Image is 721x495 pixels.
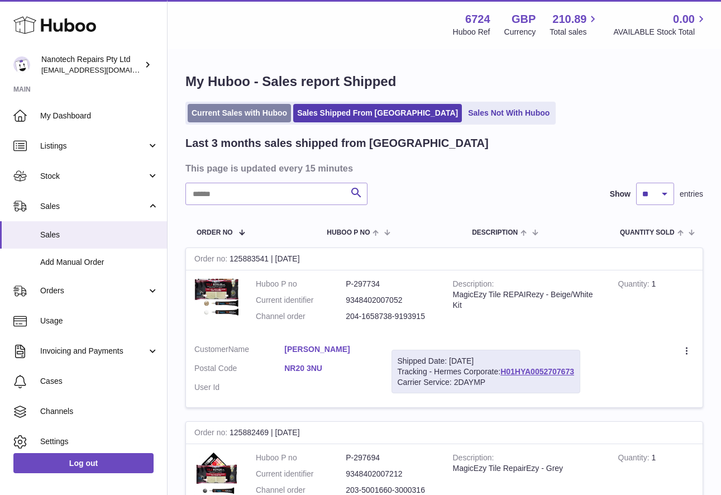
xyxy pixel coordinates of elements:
a: H01HYA0052707673 [500,367,574,376]
span: Orders [40,285,147,296]
div: 125883541 | [DATE] [186,248,703,270]
span: Add Manual Order [40,257,159,268]
strong: Description [453,453,494,465]
td: 1 [610,270,703,336]
strong: Order no [194,428,230,440]
span: My Dashboard [40,111,159,121]
div: MagicEzy Tile REPAIRezy - Beige/White Kit [453,289,601,311]
div: Shipped Date: [DATE] [398,356,574,367]
span: Order No [197,229,233,236]
h1: My Huboo - Sales report Shipped [185,73,703,91]
dt: Current identifier [256,295,346,306]
div: Nanotech Repairs Pty Ltd [41,54,142,75]
h2: Last 3 months sales shipped from [GEOGRAPHIC_DATA] [185,136,489,151]
span: Listings [40,141,147,151]
span: entries [680,189,703,199]
strong: Quantity [618,279,652,291]
span: Huboo P no [327,229,370,236]
dt: Channel order [256,311,346,322]
dd: 9348402007212 [346,469,436,479]
strong: GBP [512,12,536,27]
span: Description [472,229,518,236]
div: MagicEzy Tile RepairEzy - Grey [453,463,601,474]
span: Invoicing and Payments [40,346,147,356]
strong: Order no [194,254,230,266]
dt: Huboo P no [256,453,346,463]
span: Usage [40,316,159,326]
div: Currency [504,27,536,37]
dd: 9348402007052 [346,295,436,306]
span: Cases [40,376,159,387]
img: info@nanotechrepairs.com [13,56,30,73]
a: Log out [13,453,154,473]
dt: Postal Code [194,363,284,377]
div: 125882469 | [DATE] [186,422,703,444]
a: 210.89 Total sales [550,12,599,37]
strong: Description [453,279,494,291]
span: Channels [40,406,159,417]
span: Customer [194,345,228,354]
strong: 6724 [465,12,490,27]
span: Sales [40,230,159,240]
strong: Quantity [618,453,652,465]
a: [PERSON_NAME] [284,344,374,355]
h3: This page is updated every 15 minutes [185,162,700,174]
span: Quantity Sold [620,229,675,236]
label: Show [610,189,631,199]
span: 210.89 [552,12,586,27]
span: Settings [40,436,159,447]
a: 0.00 AVAILABLE Stock Total [613,12,708,37]
a: Sales Not With Huboo [464,104,553,122]
a: Sales Shipped From [GEOGRAPHIC_DATA] [293,104,462,122]
dt: User Id [194,382,284,393]
span: [EMAIL_ADDRESS][DOMAIN_NAME] [41,65,164,74]
a: Current Sales with Huboo [188,104,291,122]
span: Sales [40,201,147,212]
dd: P-297694 [346,453,436,463]
span: Total sales [550,27,599,37]
div: Tracking - Hermes Corporate: [391,350,580,394]
div: Huboo Ref [453,27,490,37]
span: Stock [40,171,147,182]
dd: P-297734 [346,279,436,289]
img: 67241737508889.png [194,279,239,317]
a: NR20 3NU [284,363,374,374]
dt: Huboo P no [256,279,346,289]
dd: 204-1658738-9193915 [346,311,436,322]
dt: Name [194,344,284,358]
div: Carrier Service: 2DAYMP [398,377,574,388]
span: AVAILABLE Stock Total [613,27,708,37]
span: 0.00 [673,12,695,27]
dt: Current identifier [256,469,346,479]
